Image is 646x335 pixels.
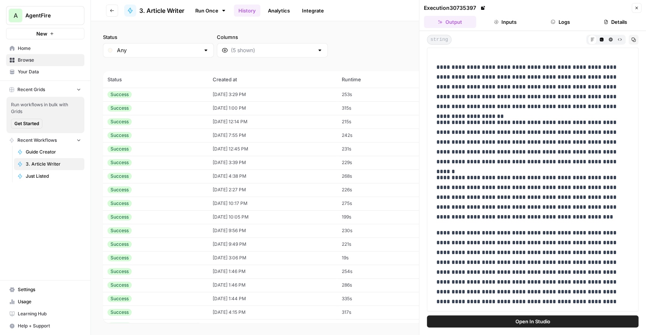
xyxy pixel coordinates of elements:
[107,132,132,139] div: Success
[208,71,337,88] th: Created at
[208,319,337,333] td: [DATE] 4:04 PM
[337,169,418,183] td: 268s
[515,318,550,325] span: Open In Studio
[107,105,132,112] div: Success
[107,282,132,288] div: Success
[534,16,587,28] button: Logs
[208,183,337,197] td: [DATE] 2:27 PM
[337,88,418,101] td: 253s
[107,268,132,275] div: Success
[17,86,45,93] span: Recent Grids
[208,101,337,115] td: [DATE] 1:00 PM
[208,115,337,129] td: [DATE] 12:14 PM
[18,323,81,329] span: Help + Support
[424,4,487,12] div: Execution 30735397
[6,296,84,308] a: Usage
[17,137,57,144] span: Recent Workflows
[107,186,132,193] div: Success
[208,251,337,265] td: [DATE] 3:06 PM
[208,292,337,306] td: [DATE] 1:44 PM
[107,173,132,180] div: Success
[117,47,200,54] input: Any
[6,28,84,39] button: New
[337,129,418,142] td: 242s
[6,308,84,320] a: Learning Hub
[107,295,132,302] div: Success
[18,45,81,52] span: Home
[337,101,418,115] td: 315s
[107,146,132,152] div: Success
[6,54,84,66] a: Browse
[208,224,337,237] td: [DATE] 9:56 PM
[208,306,337,319] td: [DATE] 4:15 PM
[337,210,418,224] td: 199s
[124,5,184,17] a: 3. Article Writer
[107,159,132,166] div: Success
[6,42,84,54] a: Home
[208,237,337,251] td: [DATE] 9:49 PM
[337,156,418,169] td: 229s
[297,5,328,17] a: Integrate
[231,47,314,54] input: (5 shown)
[337,319,418,333] td: 313s
[337,237,418,251] td: 221s
[337,183,418,197] td: 226s
[139,6,184,15] span: 3. Article Writer
[25,12,71,19] span: AgentFire
[217,33,328,41] label: Columns
[208,169,337,183] td: [DATE] 4:38 PM
[208,88,337,101] td: [DATE] 3:29 PM
[337,71,418,88] th: Runtime
[11,101,80,115] span: Run workflows in bulk with Grids
[18,286,81,293] span: Settings
[14,146,84,158] a: Guide Creator
[14,11,18,20] span: A
[337,115,418,129] td: 215s
[18,57,81,64] span: Browse
[11,119,42,129] button: Get Started
[208,197,337,210] td: [DATE] 10:17 PM
[103,57,634,71] span: (781 records)
[26,149,81,155] span: Guide Creator
[18,298,81,305] span: Usage
[208,278,337,292] td: [DATE] 1:46 PM
[18,68,81,75] span: Your Data
[208,156,337,169] td: [DATE] 3:39 PM
[263,5,294,17] a: Analytics
[337,251,418,265] td: 19s
[6,284,84,296] a: Settings
[6,84,84,95] button: Recent Grids
[208,129,337,142] td: [DATE] 7:55 PM
[107,91,132,98] div: Success
[337,142,418,156] td: 231s
[424,16,476,28] button: Output
[337,306,418,319] td: 317s
[337,278,418,292] td: 286s
[107,309,132,316] div: Success
[26,161,81,167] span: 3. Article Writer
[589,16,641,28] button: Details
[208,265,337,278] td: [DATE] 1:46 PM
[6,66,84,78] a: Your Data
[107,118,132,125] div: Success
[337,265,418,278] td: 254s
[107,241,132,248] div: Success
[14,120,39,127] span: Get Started
[234,5,260,17] a: History
[427,35,451,45] span: string
[103,33,214,41] label: Status
[107,254,132,261] div: Success
[14,158,84,170] a: 3. Article Writer
[36,30,47,37] span: New
[107,227,132,234] div: Success
[107,214,132,220] div: Success
[107,200,132,207] div: Success
[18,310,81,317] span: Learning Hub
[6,135,84,146] button: Recent Workflows
[14,170,84,182] a: Just Listed
[479,16,531,28] button: Inputs
[6,6,84,25] button: Workspace: AgentFire
[337,292,418,306] td: 335s
[190,4,231,17] a: Run Once
[103,71,208,88] th: Status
